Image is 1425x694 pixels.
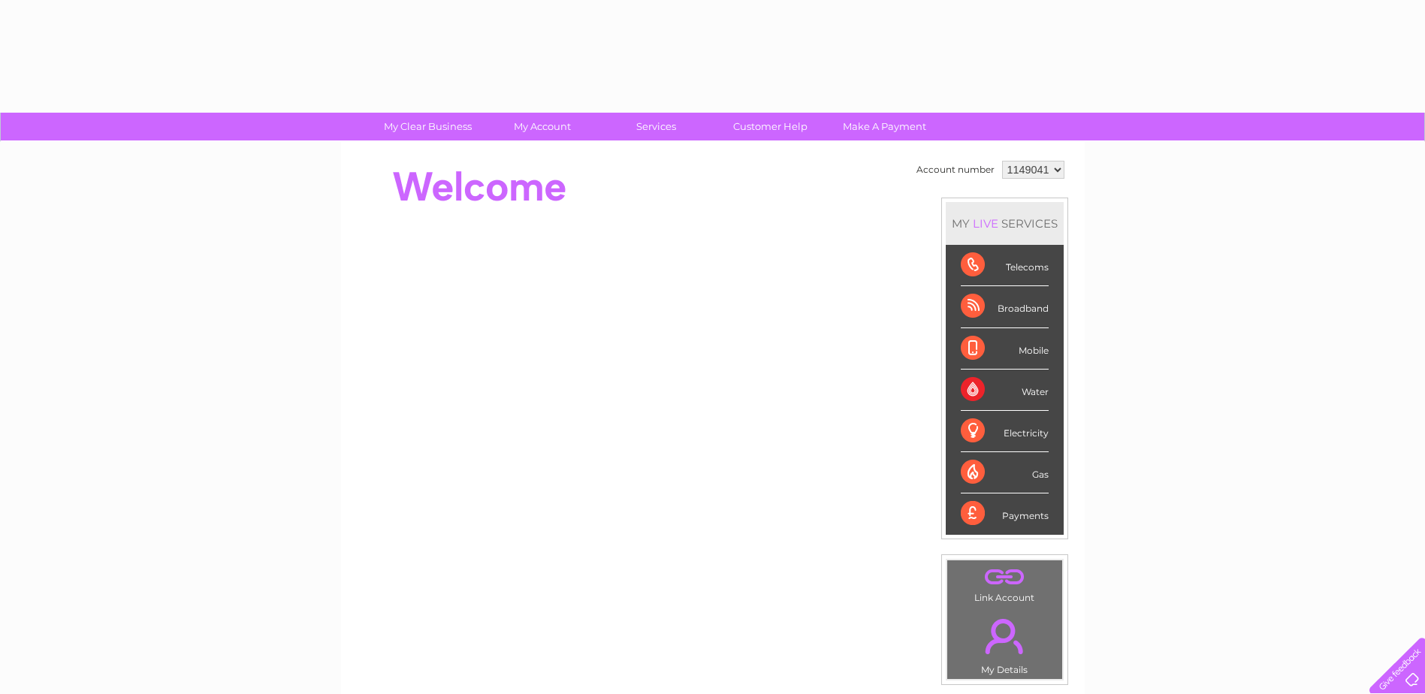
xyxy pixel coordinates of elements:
[961,286,1049,327] div: Broadband
[951,564,1058,590] a: .
[961,370,1049,411] div: Water
[970,216,1001,231] div: LIVE
[913,157,998,183] td: Account number
[946,202,1064,245] div: MY SERVICES
[961,245,1049,286] div: Telecoms
[480,113,604,140] a: My Account
[708,113,832,140] a: Customer Help
[823,113,946,140] a: Make A Payment
[946,606,1063,680] td: My Details
[961,411,1049,452] div: Electricity
[961,328,1049,370] div: Mobile
[946,560,1063,607] td: Link Account
[366,113,490,140] a: My Clear Business
[951,610,1058,662] a: .
[961,493,1049,534] div: Payments
[594,113,718,140] a: Services
[961,452,1049,493] div: Gas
